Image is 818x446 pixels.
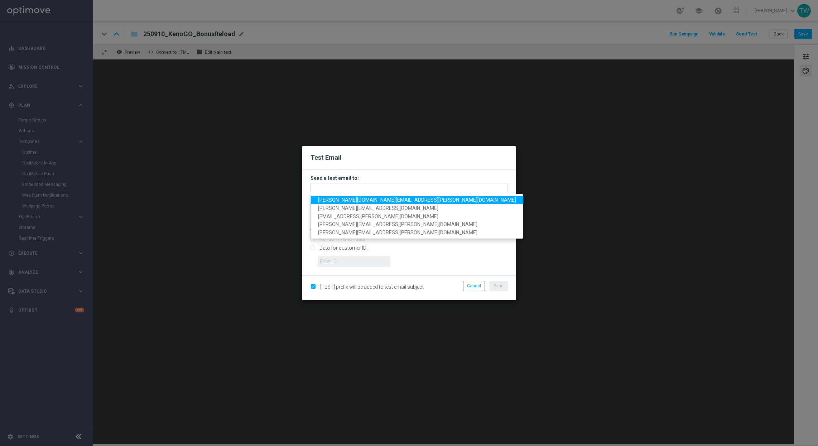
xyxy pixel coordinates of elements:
[311,204,523,212] a: [PERSON_NAME][EMAIL_ADDRESS][DOMAIN_NAME]
[318,222,477,227] span: [PERSON_NAME][EMAIL_ADDRESS][PERSON_NAME][DOMAIN_NAME]
[463,281,485,291] button: Cancel
[311,229,523,237] a: [PERSON_NAME][EMAIL_ADDRESS][PERSON_NAME][DOMAIN_NAME]
[318,197,516,203] span: [PERSON_NAME][DOMAIN_NAME][EMAIL_ADDRESS][PERSON_NAME][DOMAIN_NAME]
[311,175,507,181] h3: Send a test email to:
[311,221,523,229] a: [PERSON_NAME][EMAIL_ADDRESS][PERSON_NAME][DOMAIN_NAME]
[311,212,523,221] a: [EMAIL_ADDRESS][PERSON_NAME][DOMAIN_NAME]
[318,230,477,236] span: [PERSON_NAME][EMAIL_ADDRESS][PERSON_NAME][DOMAIN_NAME]
[311,153,507,162] h2: Test Email
[490,281,507,291] button: Send
[494,283,504,288] span: Send
[318,256,390,267] input: Enter ID
[318,205,438,211] span: [PERSON_NAME][EMAIL_ADDRESS][DOMAIN_NAME]
[320,284,424,290] span: [TEST] prefix will be added to test email subject
[311,196,523,204] a: [PERSON_NAME][DOMAIN_NAME][EMAIL_ADDRESS][PERSON_NAME][DOMAIN_NAME]
[318,214,438,219] span: [EMAIL_ADDRESS][PERSON_NAME][DOMAIN_NAME]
